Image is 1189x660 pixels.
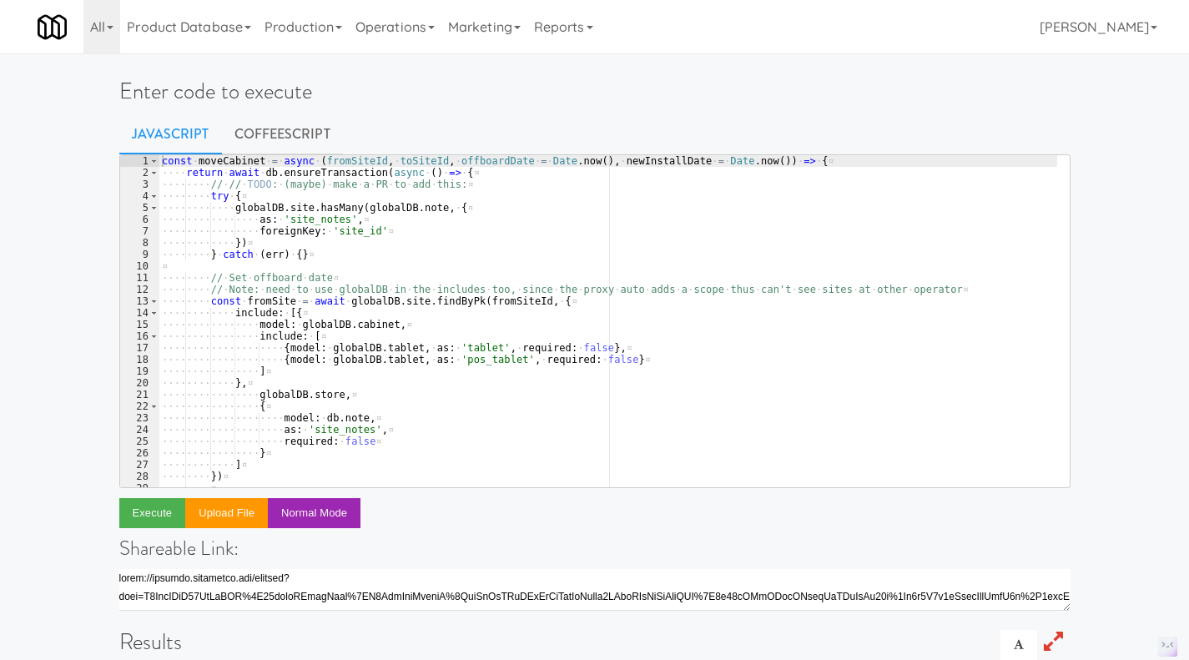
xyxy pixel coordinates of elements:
h1: Enter code to execute [119,79,1071,103]
div: 8 [120,237,159,249]
div: 23 [120,412,159,424]
div: 15 [120,319,159,330]
div: 26 [120,447,159,459]
div: 13 [120,295,159,307]
div: 12 [120,284,159,295]
textarea: lorem://ipsumdo.sitametco.adi/elitsed?doei=T8IncIDiD57UtLaBOR%4E25doloREmagNaal%7EN8AdmIniMveniA%... [119,569,1071,611]
div: 14 [120,307,159,319]
div: 3 [120,179,159,190]
div: 27 [120,459,159,471]
div: 19 [120,365,159,377]
h1: Results [119,630,1071,654]
div: 1 [120,155,159,167]
a: CoffeeScript [222,113,343,155]
div: 6 [120,214,159,225]
div: 22 [120,401,159,412]
div: 20 [120,377,159,389]
button: Execute [119,498,186,528]
div: 5 [120,202,159,214]
button: Normal Mode [268,498,360,528]
div: 29 [120,482,159,494]
h4: Shareable Link: [119,537,1071,559]
button: Upload file [185,498,268,528]
div: 21 [120,389,159,401]
div: 16 [120,330,159,342]
div: 10 [120,260,159,272]
img: Micromart [38,13,67,42]
div: 17 [120,342,159,354]
div: 4 [120,190,159,202]
div: 24 [120,424,159,436]
div: 28 [120,471,159,482]
div: 11 [120,272,159,284]
div: 7 [120,225,159,237]
div: 9 [120,249,159,260]
a: Javascript [119,113,222,155]
div: 18 [120,354,159,365]
div: 25 [120,436,159,447]
div: 2 [120,167,159,179]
